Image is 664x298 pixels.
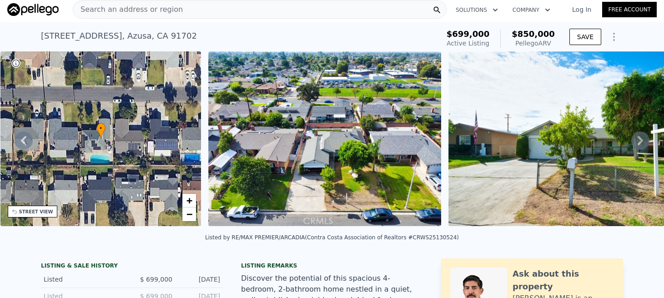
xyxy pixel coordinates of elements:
a: Zoom in [182,194,196,207]
div: • [96,123,106,139]
div: Listing remarks [241,262,423,269]
button: Show Options [605,28,623,46]
span: $ 699,000 [140,276,172,283]
a: Log In [561,5,602,14]
a: Free Account [602,2,657,17]
button: Company [505,2,558,18]
span: Search an address or region [73,4,183,15]
img: Sale: 164390958 Parcel: 45350676 [208,51,441,226]
div: [STREET_ADDRESS] , Azusa , CA 91702 [41,30,197,42]
span: Active Listing [447,40,489,47]
div: [DATE] [180,275,220,284]
div: STREET VIEW [19,208,53,215]
a: Zoom out [182,207,196,221]
span: $850,000 [512,29,555,39]
span: • [96,124,106,132]
div: Pellego ARV [512,39,555,48]
button: SAVE [569,29,601,45]
span: + [186,195,192,206]
span: $699,000 [447,29,490,39]
img: Pellego [7,3,59,16]
span: − [186,208,192,220]
div: Ask about this property [513,268,614,293]
div: Listed by RE/MAX PREMIER/ARCADIA (Contra Costa Association of Realtors #CRWS25130524) [205,234,459,241]
div: Listed [44,275,125,284]
div: LISTING & SALE HISTORY [41,262,223,271]
button: Solutions [448,2,505,18]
